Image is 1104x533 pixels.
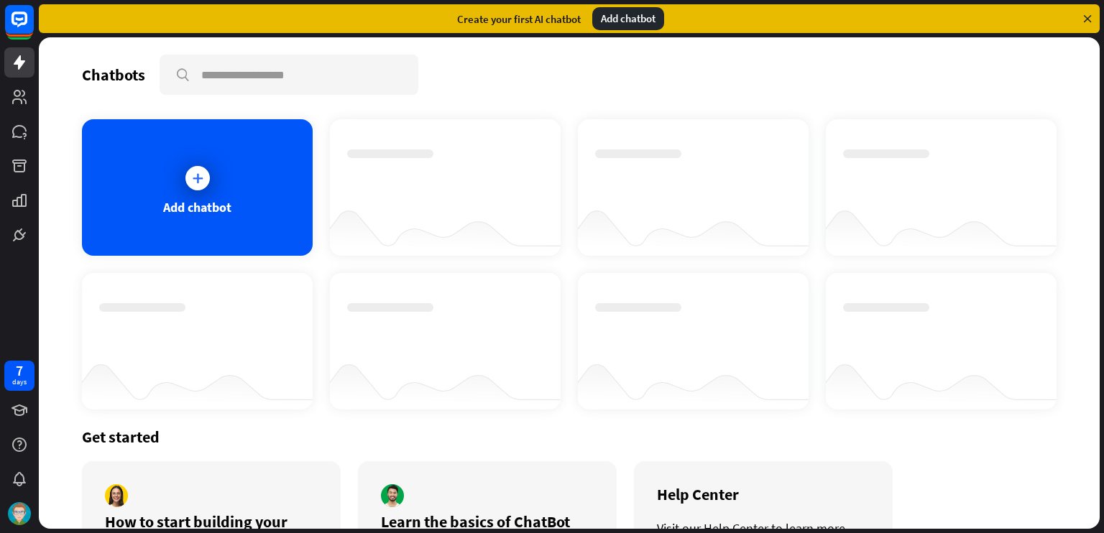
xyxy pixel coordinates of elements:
img: author [105,484,128,507]
div: Help Center [657,484,870,504]
div: Create your first AI chatbot [457,12,581,26]
button: Open LiveChat chat widget [11,6,55,49]
div: Chatbots [82,65,145,85]
div: days [12,377,27,387]
div: Get started [82,427,1057,447]
div: 7 [16,364,23,377]
img: author [381,484,404,507]
div: Add chatbot [163,199,231,215]
div: Add chatbot [592,7,664,30]
a: 7 days [4,361,34,391]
